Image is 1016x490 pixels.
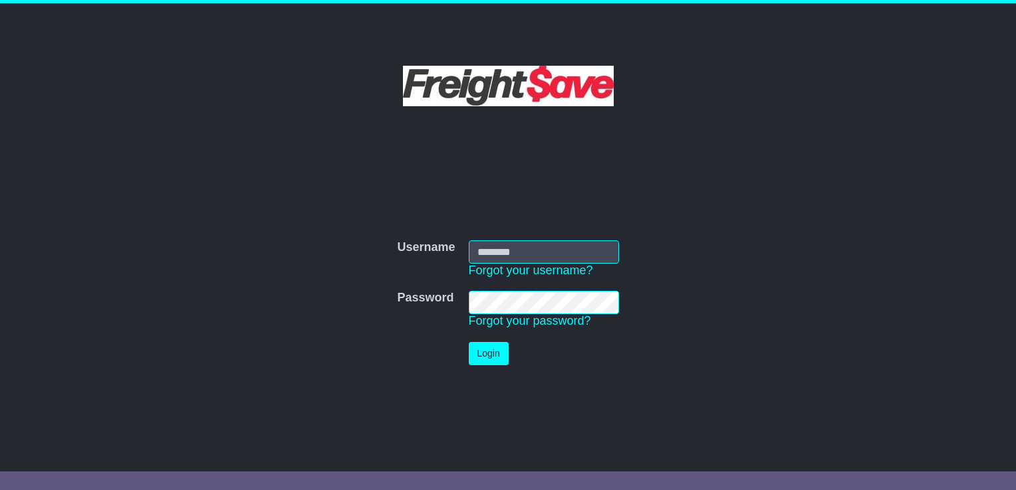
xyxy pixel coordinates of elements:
[469,264,593,277] a: Forgot your username?
[403,66,614,106] img: Freight Save
[469,342,509,365] button: Login
[469,314,591,327] a: Forgot your password?
[397,240,455,255] label: Username
[397,291,453,305] label: Password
